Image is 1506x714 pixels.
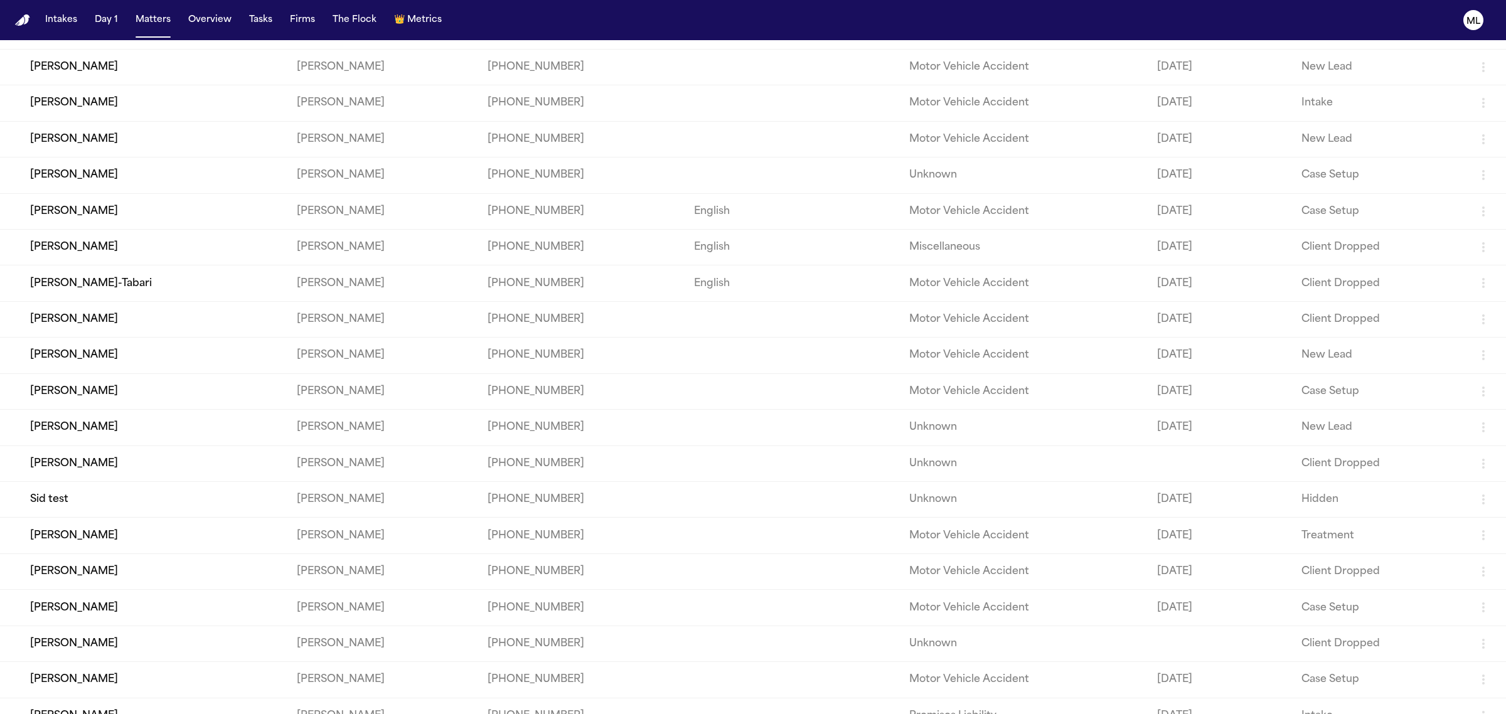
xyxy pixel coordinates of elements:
td: [DATE] [1147,518,1291,553]
td: [PHONE_NUMBER] [478,518,684,553]
button: Day 1 [90,9,123,31]
td: [PERSON_NAME] [287,445,478,481]
td: Motor Vehicle Accident [899,662,1147,698]
td: [DATE] [1147,49,1291,85]
a: Home [15,14,30,26]
img: Finch Logo [15,14,30,26]
td: [PHONE_NUMBER] [478,338,684,373]
td: Case Setup [1291,193,1466,229]
td: Treatment [1291,518,1466,553]
td: [PHONE_NUMBER] [478,193,684,229]
td: Client Dropped [1291,445,1466,481]
td: [PERSON_NAME] [287,373,478,409]
td: [PERSON_NAME] [287,626,478,661]
td: [PERSON_NAME] [287,193,478,229]
button: Intakes [40,9,82,31]
td: [PHONE_NUMBER] [478,301,684,337]
td: [DATE] [1147,229,1291,265]
td: Client Dropped [1291,229,1466,265]
td: Case Setup [1291,590,1466,626]
td: [PHONE_NUMBER] [478,445,684,481]
td: [PHONE_NUMBER] [478,410,684,445]
td: [DATE] [1147,85,1291,121]
td: Motor Vehicle Accident [899,590,1147,626]
td: [DATE] [1147,553,1291,589]
td: [PERSON_NAME] [287,518,478,553]
button: The Flock [328,9,382,31]
td: Case Setup [1291,373,1466,409]
td: Unknown [899,445,1147,481]
button: crownMetrics [389,9,447,31]
td: Motor Vehicle Accident [899,553,1147,589]
td: [PHONE_NUMBER] [478,49,684,85]
td: Motor Vehicle Accident [899,373,1147,409]
td: Motor Vehicle Accident [899,193,1147,229]
button: Overview [183,9,237,31]
td: [DATE] [1147,157,1291,193]
td: Case Setup [1291,157,1466,193]
td: English [684,265,899,301]
td: Hidden [1291,482,1466,518]
td: Motor Vehicle Accident [899,121,1147,157]
button: Matters [131,9,176,31]
td: Motor Vehicle Accident [899,49,1147,85]
td: Client Dropped [1291,553,1466,589]
td: [PERSON_NAME] [287,410,478,445]
td: Case Setup [1291,662,1466,698]
td: Miscellaneous [899,229,1147,265]
td: Motor Vehicle Accident [899,301,1147,337]
td: [PERSON_NAME] [287,662,478,698]
td: [PHONE_NUMBER] [478,373,684,409]
td: Unknown [899,410,1147,445]
td: [PHONE_NUMBER] [478,121,684,157]
td: Unknown [899,157,1147,193]
td: [DATE] [1147,482,1291,518]
button: Tasks [244,9,277,31]
td: [PERSON_NAME] [287,265,478,301]
td: [PHONE_NUMBER] [478,85,684,121]
td: [DATE] [1147,338,1291,373]
td: Unknown [899,626,1147,661]
td: [PERSON_NAME] [287,482,478,518]
td: [DATE] [1147,301,1291,337]
td: [PHONE_NUMBER] [478,626,684,661]
td: Client Dropped [1291,626,1466,661]
td: Motor Vehicle Accident [899,518,1147,553]
td: [PERSON_NAME] [287,590,478,626]
td: [DATE] [1147,590,1291,626]
td: [PERSON_NAME] [287,85,478,121]
td: [PHONE_NUMBER] [478,662,684,698]
td: Client Dropped [1291,301,1466,337]
td: [PERSON_NAME] [287,553,478,589]
td: [PERSON_NAME] [287,157,478,193]
td: [PERSON_NAME] [287,49,478,85]
td: New Lead [1291,338,1466,373]
td: [PHONE_NUMBER] [478,553,684,589]
button: Firms [285,9,320,31]
td: Unknown [899,482,1147,518]
td: Motor Vehicle Accident [899,85,1147,121]
td: [PHONE_NUMBER] [478,590,684,626]
td: [DATE] [1147,373,1291,409]
td: Motor Vehicle Accident [899,338,1147,373]
td: New Lead [1291,49,1466,85]
td: [PERSON_NAME] [287,229,478,265]
td: Motor Vehicle Accident [899,265,1147,301]
td: [PERSON_NAME] [287,338,478,373]
td: [DATE] [1147,193,1291,229]
td: English [684,193,899,229]
td: New Lead [1291,121,1466,157]
td: [PERSON_NAME] [287,301,478,337]
td: [DATE] [1147,410,1291,445]
td: [DATE] [1147,121,1291,157]
td: Client Dropped [1291,265,1466,301]
td: [PHONE_NUMBER] [478,229,684,265]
